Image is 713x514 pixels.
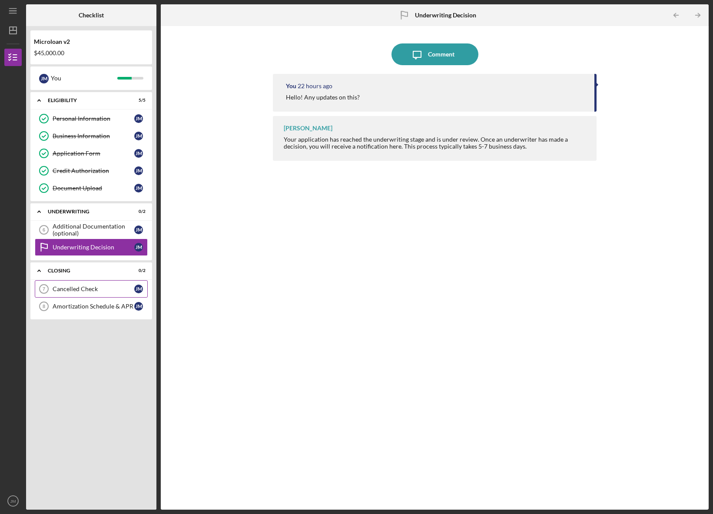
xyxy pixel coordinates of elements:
[134,166,143,175] div: J M
[35,162,148,179] a: Credit AuthorizationJM
[35,127,148,145] a: Business InformationJM
[130,209,146,214] div: 0 / 2
[48,209,124,214] div: Underwriting
[35,145,148,162] a: Application FormJM
[134,184,143,192] div: J M
[130,98,146,103] div: 5 / 5
[48,98,124,103] div: Eligibility
[35,239,148,256] a: Underwriting DecisionJM
[43,304,45,309] tspan: 8
[34,38,149,45] div: Microloan v2
[298,83,332,90] time: 2025-09-17 19:38
[34,50,149,56] div: $45,000.00
[428,43,454,65] div: Comment
[134,302,143,311] div: J M
[53,115,134,122] div: Personal Information
[286,94,360,101] div: Hello! Any updates on this?
[284,136,588,150] div: Your application has reached the underwriting stage and is under review. Once an underwriter has ...
[35,179,148,197] a: Document UploadJM
[134,225,143,234] div: J M
[35,280,148,298] a: 7Cancelled CheckJM
[48,268,124,273] div: Closing
[53,133,134,139] div: Business Information
[53,150,134,157] div: Application Form
[35,221,148,239] a: 6Additional Documentation (optional)JM
[391,43,478,65] button: Comment
[53,223,134,237] div: Additional Documentation (optional)
[43,286,45,292] tspan: 7
[284,125,332,132] div: [PERSON_NAME]
[53,167,134,174] div: Credit Authorization
[53,285,134,292] div: Cancelled Check
[35,298,148,315] a: 8Amortization Schedule & APRJM
[134,285,143,293] div: J M
[130,268,146,273] div: 0 / 2
[39,74,49,83] div: J M
[134,149,143,158] div: J M
[53,185,134,192] div: Document Upload
[134,132,143,140] div: J M
[35,110,148,127] a: Personal InformationJM
[415,12,476,19] b: Underwriting Decision
[53,303,134,310] div: Amortization Schedule & APR
[79,12,104,19] b: Checklist
[4,492,22,510] button: JM
[10,499,16,504] text: JM
[134,243,143,252] div: J M
[134,114,143,123] div: J M
[53,244,134,251] div: Underwriting Decision
[51,71,117,86] div: You
[43,227,45,232] tspan: 6
[286,83,296,90] div: You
